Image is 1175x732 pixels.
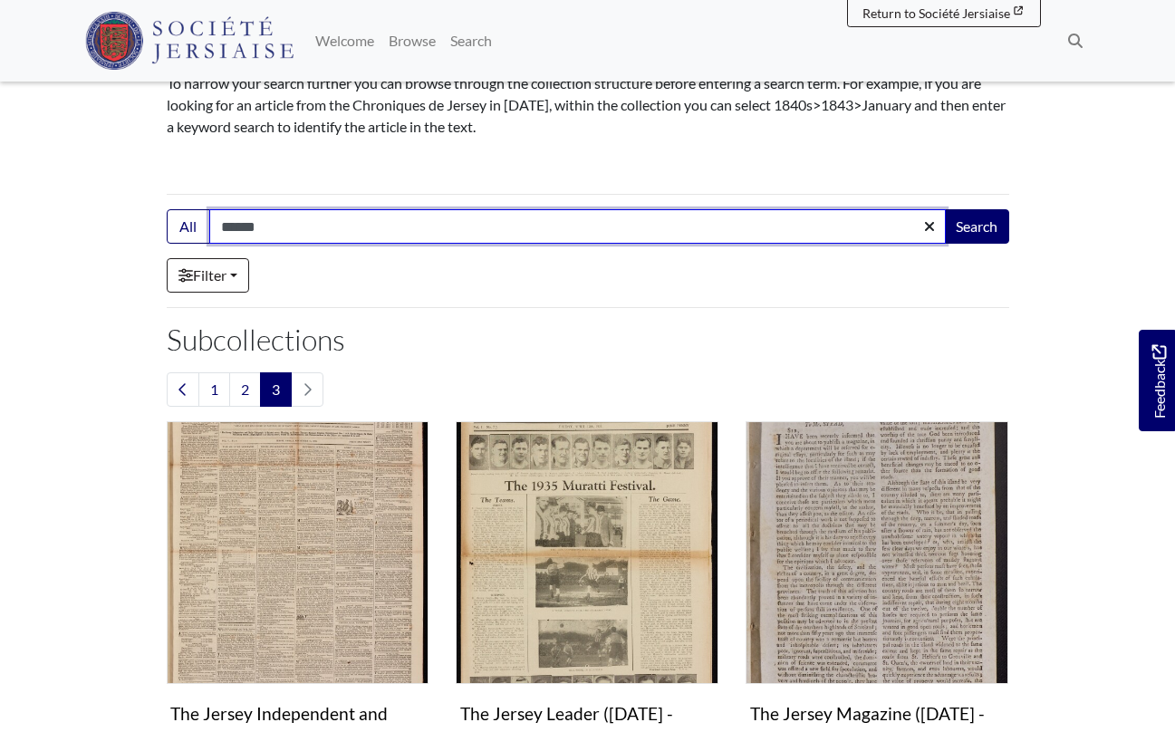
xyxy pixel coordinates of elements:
a: Browse [381,23,443,59]
a: Goto page 1 [198,372,230,407]
input: Search this collection... [209,209,946,244]
span: Goto page 3 [260,372,292,407]
a: Société Jersiaise logo [85,7,294,74]
button: Search [944,209,1009,244]
a: Previous page [167,372,199,407]
nav: pagination [167,372,1009,407]
p: To narrow your search further you can browse through the collection structure before entering a s... [167,72,1009,138]
a: Welcome [308,23,381,59]
img: The Jersey Leader (1935 - 1938) [456,421,718,684]
a: Would you like to provide feedback? [1139,330,1175,431]
a: Search [443,23,499,59]
img: The Jersey Magazine (1809 - 1810) [746,421,1008,684]
button: All [167,209,210,244]
h2: Subcollections [167,323,1009,357]
img: The Jersey Independent and Daily Telegraph (1858 - 1863) [167,421,429,684]
span: Feedback [1148,344,1170,418]
span: Return to Société Jersiaise [862,5,1010,21]
a: Filter [167,258,249,293]
a: Goto page 2 [229,372,261,407]
img: Société Jersiaise [85,12,294,70]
